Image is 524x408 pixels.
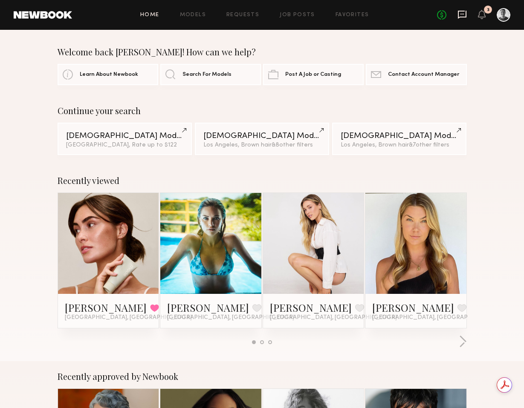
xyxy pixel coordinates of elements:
[372,301,454,314] a: [PERSON_NAME]
[270,301,352,314] a: [PERSON_NAME]
[341,142,458,148] div: Los Angeles, Brown hair
[272,142,313,148] span: & 8 other filter s
[280,12,315,18] a: Job Posts
[332,123,467,155] a: [DEMOGRAPHIC_DATA] ModelsLos Angeles, Brown hair&7other filters
[80,72,138,78] span: Learn About Newbook
[58,371,467,382] div: Recently approved by Newbook
[263,64,364,85] a: Post A Job or Casting
[58,123,192,155] a: [DEMOGRAPHIC_DATA] Models[GEOGRAPHIC_DATA], Rate up to $122
[285,72,341,78] span: Post A Job or Casting
[66,132,184,140] div: [DEMOGRAPHIC_DATA] Models
[180,12,206,18] a: Models
[65,301,147,314] a: [PERSON_NAME]
[58,175,467,186] div: Recently viewed
[140,12,159,18] a: Home
[226,12,259,18] a: Requests
[167,314,294,321] span: [GEOGRAPHIC_DATA], [GEOGRAPHIC_DATA]
[195,123,330,155] a: [DEMOGRAPHIC_DATA] ModelsLos Angeles, Brown hair&8other filters
[388,72,459,78] span: Contact Account Manager
[182,72,232,78] span: Search For Models
[341,132,458,140] div: [DEMOGRAPHIC_DATA] Models
[58,106,467,116] div: Continue your search
[203,132,321,140] div: [DEMOGRAPHIC_DATA] Models
[336,12,369,18] a: Favorites
[65,314,192,321] span: [GEOGRAPHIC_DATA], [GEOGRAPHIC_DATA]
[58,47,467,57] div: Welcome back [PERSON_NAME]! How can we help?
[270,314,397,321] span: [GEOGRAPHIC_DATA], [GEOGRAPHIC_DATA]
[366,64,466,85] a: Contact Account Manager
[203,142,321,148] div: Los Angeles, Brown hair
[66,142,184,148] div: [GEOGRAPHIC_DATA], Rate up to $122
[409,142,449,148] span: & 7 other filter s
[167,301,249,314] a: [PERSON_NAME]
[160,64,261,85] a: Search For Models
[58,64,158,85] a: Learn About Newbook
[487,8,489,12] div: 3
[372,314,499,321] span: [GEOGRAPHIC_DATA], [GEOGRAPHIC_DATA]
